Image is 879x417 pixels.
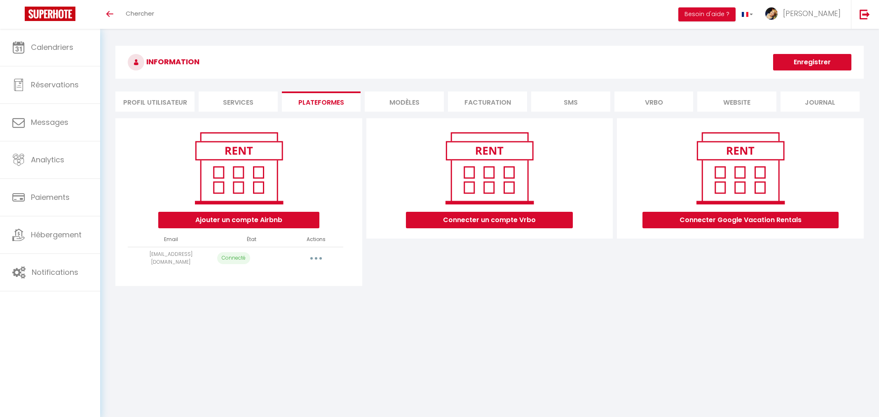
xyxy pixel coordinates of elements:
button: Ajouter un compte Airbnb [158,212,319,228]
button: Besoin d'aide ? [678,7,736,21]
span: Analytics [31,155,64,165]
li: Facturation [448,91,527,112]
li: website [697,91,776,112]
li: Profil Utilisateur [115,91,195,112]
button: Connecter un compte Vrbo [406,212,573,228]
img: rent.png [186,129,291,208]
img: Super Booking [25,7,75,21]
li: MODÈLES [365,91,444,112]
span: Notifications [32,267,78,277]
span: Réservations [31,80,79,90]
p: Connecté [217,252,250,264]
li: Vrbo [614,91,694,112]
img: logout [860,9,870,19]
li: Plateformes [282,91,361,112]
img: rent.png [437,129,542,208]
li: SMS [531,91,610,112]
span: Chercher [126,9,154,18]
span: Paiements [31,192,70,202]
li: Journal [781,91,860,112]
button: Connecter Google Vacation Rentals [642,212,839,228]
li: Services [199,91,278,112]
h3: INFORMATION [115,46,864,79]
span: Calendriers [31,42,73,52]
th: État [214,232,289,247]
img: rent.png [688,129,793,208]
span: [PERSON_NAME] [783,8,841,19]
th: Actions [289,232,343,247]
img: ... [765,7,778,20]
span: Messages [31,117,68,127]
th: Email [128,232,214,247]
span: Hébergement [31,230,82,240]
button: Enregistrer [773,54,851,70]
td: [EMAIL_ADDRESS][DOMAIN_NAME] [128,247,214,269]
